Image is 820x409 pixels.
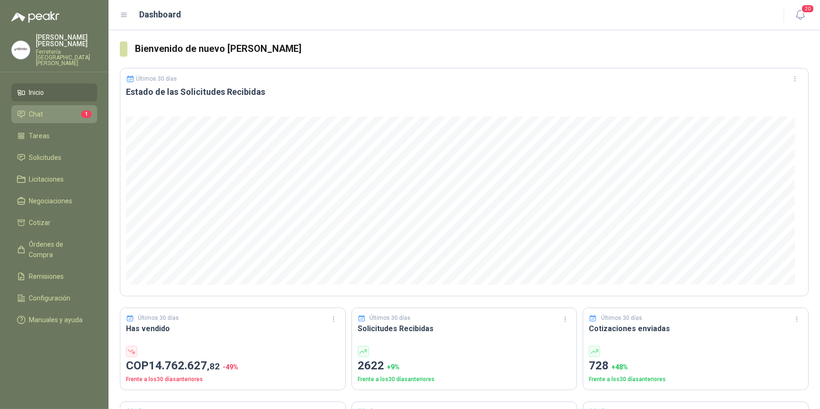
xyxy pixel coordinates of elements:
h3: Has vendido [126,323,340,334]
h1: Dashboard [140,8,182,21]
p: Últimos 30 días [601,314,642,323]
span: Inicio [29,87,44,98]
span: Órdenes de Compra [29,239,88,260]
a: Inicio [11,83,97,101]
span: 20 [801,4,814,13]
p: 728 [589,357,803,375]
span: Solicitudes [29,152,62,163]
p: COP [126,357,340,375]
h3: Bienvenido de nuevo [PERSON_NAME] [135,42,809,56]
span: Cotizar [29,217,51,228]
a: Solicitudes [11,149,97,167]
a: Chat1 [11,105,97,123]
h3: Solicitudes Recibidas [358,323,571,334]
span: Manuales y ayuda [29,315,83,325]
span: Chat [29,109,43,119]
h3: Cotizaciones enviadas [589,323,803,334]
a: Cotizar [11,214,97,232]
span: Configuración [29,293,71,303]
h3: Estado de las Solicitudes Recibidas [126,86,803,98]
span: Tareas [29,131,50,141]
p: 2622 [358,357,571,375]
img: Logo peakr [11,11,59,23]
a: Licitaciones [11,170,97,188]
span: Licitaciones [29,174,64,184]
p: Frente a los 30 días anteriores [126,375,340,384]
span: Negociaciones [29,196,73,206]
img: Company Logo [12,41,30,59]
p: [PERSON_NAME] [PERSON_NAME] [36,34,97,47]
p: Últimos 30 días [138,314,179,323]
a: Remisiones [11,267,97,285]
span: + 9 % [387,363,400,371]
p: Ferretería [GEOGRAPHIC_DATA][PERSON_NAME] [36,49,97,66]
span: + 48 % [611,363,628,371]
a: Órdenes de Compra [11,235,97,264]
p: Últimos 30 días [369,314,410,323]
a: Manuales y ayuda [11,311,97,329]
p: Frente a los 30 días anteriores [589,375,803,384]
span: 14.762.627 [149,359,220,372]
span: -49 % [223,363,238,371]
a: Tareas [11,127,97,145]
span: Remisiones [29,271,64,282]
a: Negociaciones [11,192,97,210]
span: 1 [81,110,92,118]
p: Frente a los 30 días anteriores [358,375,571,384]
button: 20 [792,7,809,24]
p: Últimos 30 días [136,75,177,82]
a: Configuración [11,289,97,307]
span: ,82 [207,361,220,372]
